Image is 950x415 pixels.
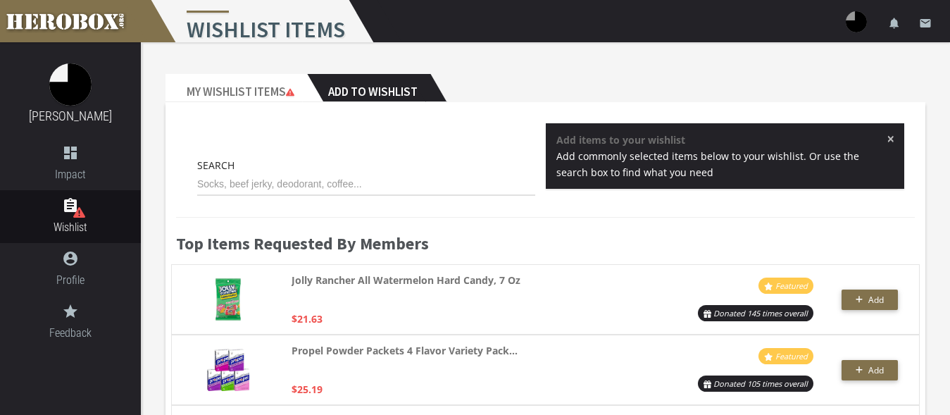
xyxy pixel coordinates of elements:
b: Top Items Requested By Members [176,233,429,254]
span: × [887,132,894,146]
img: user-image [846,11,867,32]
i: Featured [775,280,808,291]
strong: Propel Powder Packets 4 Flavor Variety Pack... [292,342,518,359]
img: 91gScnlf+aL._AC_UL320_.jpg [207,349,249,391]
span: Add commonly selected items below to your wishlist. Or use the search box to find what you need [556,149,859,179]
img: 6136dc53tFL._AC_UL320_.jpg [215,278,241,321]
p: $25.19 [292,381,323,397]
h2: Add to Wishlist [307,74,430,102]
i: Donated 145 times overall [713,308,808,318]
p: $21.63 [292,311,323,327]
h2: My Wishlist Items [165,74,307,102]
button: Add [842,290,898,310]
strong: Jolly Rancher All Watermelon Hard Candy, 7 Oz [292,272,520,288]
label: Search [197,157,235,173]
i: email [919,17,932,30]
span: Add [868,294,884,306]
i: Donated 105 times overall [713,378,808,389]
span: Add [868,364,884,376]
img: image [49,63,92,106]
i: notifications [888,17,901,30]
i: assignment [62,197,79,214]
button: Add [842,360,898,380]
a: [PERSON_NAME] [29,109,112,123]
i: Featured [775,351,808,361]
div: Add items to your wishlist [546,123,905,203]
input: Socks, beef jerky, deodorant, coffee... [197,173,535,196]
strong: Add items to your wishlist [556,133,685,147]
